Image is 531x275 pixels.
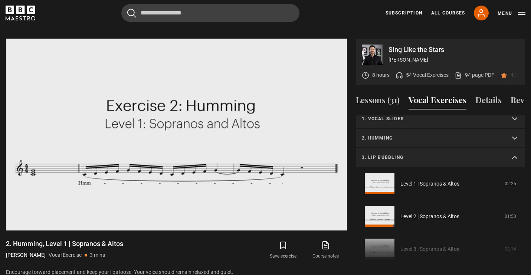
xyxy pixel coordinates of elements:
p: Sing Like the Stars [389,46,519,53]
a: Course notes [305,239,347,261]
a: 94 page PDF [455,71,494,79]
p: [PERSON_NAME] [389,56,519,64]
p: 2. Humming [362,135,501,141]
svg: BBC Maestro [6,6,35,20]
button: Toggle navigation [498,10,525,17]
p: 3 mins [90,251,105,259]
p: 3. Lip bubbling [362,154,501,161]
h1: 2. Humming, Level 1 | Sopranos & Altos [6,239,123,248]
a: All Courses [431,10,465,16]
a: Subscription [386,10,422,16]
button: Details [475,94,502,109]
a: Level 2 | Sopranos & Altos [400,213,459,220]
input: Search [121,4,299,22]
p: [PERSON_NAME] [6,251,46,259]
button: Vocal Exercises [409,94,466,109]
button: Save exercise [262,239,304,261]
p: Vocal Exercise [49,251,82,259]
video-js: Video Player [6,39,347,230]
summary: 2. Humming [356,129,525,148]
button: Lessons (31) [356,94,400,109]
p: 54 Vocal Exercises [406,71,449,79]
p: 1. Vocal slides [362,115,501,122]
summary: 1. Vocal slides [356,109,525,129]
button: Submit the search query [127,9,136,18]
p: 8 hours [372,71,390,79]
a: Level 1 | Sopranos & Altos [400,180,459,188]
summary: 3. Lip bubbling [356,148,525,167]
